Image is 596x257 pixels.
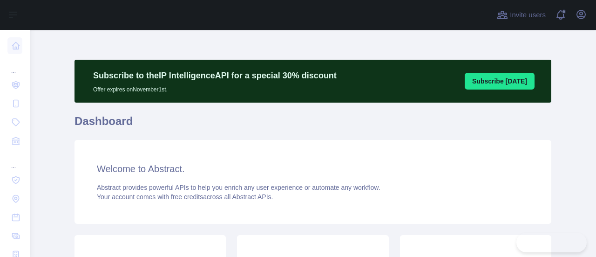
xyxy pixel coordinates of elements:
span: free credits [171,193,203,201]
iframe: Help Scout Beacon - Open [516,233,587,252]
p: Subscribe to the IP Intelligence API for a special 30 % discount [93,69,337,82]
h1: Dashboard [74,114,551,136]
div: ... [7,56,22,75]
button: Invite users [495,7,548,22]
span: Your account comes with across all Abstract APIs. [97,193,273,201]
button: Subscribe [DATE] [465,73,535,90]
p: Offer expires on November 1st. [93,82,337,93]
div: ... [7,151,22,170]
h3: Welcome to Abstract. [97,162,529,175]
span: Abstract provides powerful APIs to help you enrich any user experience or automate any workflow. [97,184,380,191]
span: Invite users [510,10,546,21]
